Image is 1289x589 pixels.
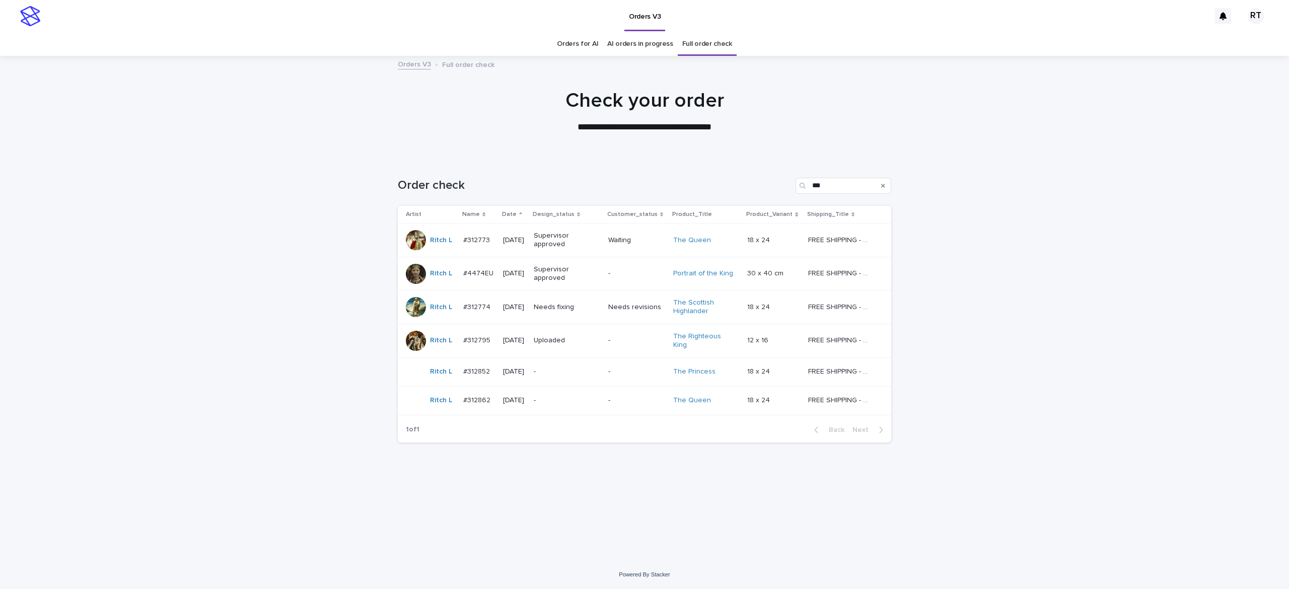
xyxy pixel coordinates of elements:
p: 18 x 24 [747,394,772,405]
input: Search [796,178,891,194]
a: Ritch L [430,396,452,405]
p: #312852 [463,365,492,376]
a: Powered By Stacker [619,571,670,577]
p: FREE SHIPPING - preview in 1-2 business days, after your approval delivery will take 5-10 b.d. [808,365,873,376]
p: Name [462,209,480,220]
p: [DATE] [503,396,526,405]
p: Product_Title [672,209,712,220]
p: Full order check [442,58,494,69]
p: [DATE] [503,236,526,245]
a: Ritch L [430,303,452,312]
span: Next [852,426,875,433]
tr: Ritch L #312862#312862 [DATE]--The Queen 18 x 2418 x 24 FREE SHIPPING - preview in 1-2 business d... [398,386,891,415]
p: #4474EU [463,267,495,278]
span: Back [823,426,844,433]
a: Full order check [682,32,732,56]
p: Design_status [533,209,575,220]
p: Waiting [608,236,665,245]
a: The Queen [673,396,711,405]
a: The Queen [673,236,711,245]
a: Ritch L [430,236,452,245]
p: Supervisor approved [534,232,597,249]
p: 30 x 40 cm [747,267,785,278]
p: Supervisor approved [534,265,597,282]
p: 18 x 24 [747,365,772,376]
p: 18 x 24 [747,301,772,312]
p: - [608,367,665,376]
h1: Order check [398,178,792,193]
a: Ritch L [430,269,452,278]
button: Next [848,425,891,434]
p: Shipping_Title [807,209,849,220]
a: The Scottish Highlander [673,299,736,316]
p: Product_Variant [746,209,793,220]
tr: Ritch L #312773#312773 [DATE]Supervisor approvedWaitingThe Queen 18 x 2418 x 24 FREE SHIPPING - p... [398,224,891,257]
p: Customer_status [607,209,658,220]
a: AI orders in progress [607,32,673,56]
img: stacker-logo-s-only.png [20,6,40,26]
p: - [608,336,665,345]
p: - [534,367,597,376]
p: FREE SHIPPING - preview in 1-2 business days, after your approval delivery will take 6-10 busines... [808,267,873,278]
p: 18 x 24 [747,234,772,245]
a: Orders V3 [398,58,431,69]
h1: Check your order [398,89,891,113]
p: FREE SHIPPING - preview in 1-2 business days, after your approval delivery will take 5-10 b.d. [808,394,873,405]
tr: Ritch L #312795#312795 [DATE]Uploaded-The Righteous King 12 x 1612 x 16 FREE SHIPPING - preview i... [398,324,891,357]
p: Date [502,209,517,220]
p: 1 of 1 [398,417,427,442]
p: #312795 [463,334,492,345]
p: [DATE] [503,303,526,312]
p: #312774 [463,301,492,312]
tr: Ritch L #312852#312852 [DATE]--The Princess 18 x 2418 x 24 FREE SHIPPING - preview in 1-2 busines... [398,357,891,386]
p: Needs revisions [608,303,665,312]
p: Needs fixing [534,303,597,312]
p: [DATE] [503,336,526,345]
a: Ritch L [430,336,452,345]
p: #312862 [463,394,492,405]
p: FREE SHIPPING - preview in 1-2 business days, after your approval delivery will take 5-10 b.d. [808,301,873,312]
p: FREE SHIPPING - preview in 1-2 business days, after your approval delivery will take 5-10 b.d. [808,334,873,345]
a: The Righteous King [673,332,736,349]
a: Ritch L [430,367,452,376]
a: Orders for AI [557,32,598,56]
div: RT [1248,8,1264,24]
a: The Princess [673,367,715,376]
p: Artist [406,209,421,220]
p: [DATE] [503,269,526,278]
p: FREE SHIPPING - preview in 1-2 business days, after your approval delivery will take 5-10 b.d. [808,234,873,245]
p: #312773 [463,234,492,245]
p: - [534,396,597,405]
button: Back [806,425,848,434]
p: - [608,396,665,405]
tr: Ritch L #312774#312774 [DATE]Needs fixingNeeds revisionsThe Scottish Highlander 18 x 2418 x 24 FR... [398,290,891,324]
p: - [608,269,665,278]
a: Portrait of the King [673,269,733,278]
p: [DATE] [503,367,526,376]
p: 12 x 16 [747,334,770,345]
tr: Ritch L #4474EU#4474EU [DATE]Supervisor approved-Portrait of the King 30 x 40 cm30 x 40 cm FREE S... [398,257,891,290]
p: Uploaded [534,336,597,345]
